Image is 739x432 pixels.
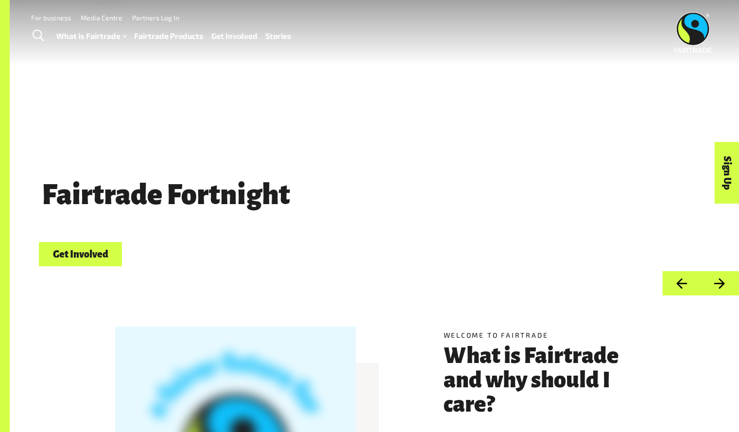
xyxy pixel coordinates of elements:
[211,29,258,43] a: Get Involved
[444,330,634,340] h5: Welcome to Fairtrade
[26,24,50,48] a: Toggle Search
[132,14,179,22] a: Partners Log In
[56,29,126,43] a: What is Fairtrade
[81,14,122,22] a: Media Centre
[674,12,712,53] img: Fairtrade Australia New Zealand logo
[134,29,204,43] a: Fairtrade Products
[39,242,122,267] a: Get Involved
[444,344,634,416] h3: What is Fairtrade and why should I care?
[31,14,71,22] a: For business
[39,219,596,238] p: [DATE] - [DATE]
[701,271,739,296] button: Next
[39,179,293,210] span: Fairtrade Fortnight
[265,29,292,43] a: Stories
[662,271,701,296] button: Previous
